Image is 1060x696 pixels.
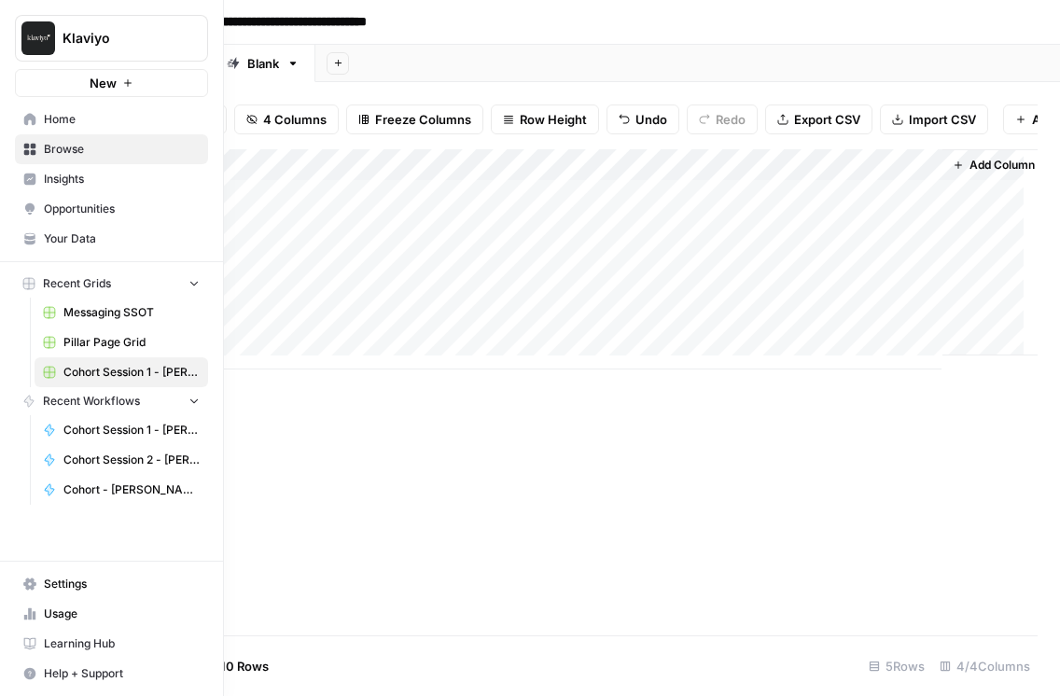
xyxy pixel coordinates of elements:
[15,104,208,134] a: Home
[44,141,200,158] span: Browse
[63,304,200,321] span: Messaging SSOT
[211,45,315,82] a: Blank
[861,651,932,681] div: 5 Rows
[63,364,200,381] span: Cohort Session 1 - [PERSON_NAME] workflow 1 Grid
[43,393,140,410] span: Recent Workflows
[43,275,111,292] span: Recent Grids
[194,657,269,675] span: Add 10 Rows
[635,110,667,129] span: Undo
[90,74,117,92] span: New
[15,659,208,689] button: Help + Support
[44,171,200,188] span: Insights
[520,110,587,129] span: Row Height
[607,104,679,134] button: Undo
[35,357,208,387] a: Cohort Session 1 - [PERSON_NAME] workflow 1 Grid
[35,475,208,505] a: Cohort - [PERSON_NAME] Workflow Test (Meta desc. existing blog)
[63,481,200,498] span: Cohort - [PERSON_NAME] Workflow Test (Meta desc. existing blog)
[794,110,860,129] span: Export CSV
[44,606,200,622] span: Usage
[15,194,208,224] a: Opportunities
[491,104,599,134] button: Row Height
[44,230,200,247] span: Your Data
[880,104,988,134] button: Import CSV
[932,651,1038,681] div: 4/4 Columns
[63,29,175,48] span: Klaviyo
[247,54,279,73] div: Blank
[15,599,208,629] a: Usage
[35,327,208,357] a: Pillar Page Grid
[44,201,200,217] span: Opportunities
[15,224,208,254] a: Your Data
[346,104,483,134] button: Freeze Columns
[44,665,200,682] span: Help + Support
[969,157,1035,174] span: Add Column
[15,569,208,599] a: Settings
[44,111,200,128] span: Home
[63,452,200,468] span: Cohort Session 2 - [PERSON_NAME] brand FAQs
[909,110,976,129] span: Import CSV
[63,422,200,438] span: Cohort Session 1 - [PERSON_NAME] blog metadescription
[945,153,1042,177] button: Add Column
[44,635,200,652] span: Learning Hub
[35,298,208,327] a: Messaging SSOT
[15,69,208,97] button: New
[15,270,208,298] button: Recent Grids
[15,164,208,194] a: Insights
[44,576,200,592] span: Settings
[765,104,872,134] button: Export CSV
[15,629,208,659] a: Learning Hub
[234,104,339,134] button: 4 Columns
[15,387,208,415] button: Recent Workflows
[716,110,746,129] span: Redo
[263,110,327,129] span: 4 Columns
[15,15,208,62] button: Workspace: Klaviyo
[63,334,200,351] span: Pillar Page Grid
[35,445,208,475] a: Cohort Session 2 - [PERSON_NAME] brand FAQs
[21,21,55,55] img: Klaviyo Logo
[35,415,208,445] a: Cohort Session 1 - [PERSON_NAME] blog metadescription
[375,110,471,129] span: Freeze Columns
[15,134,208,164] a: Browse
[687,104,758,134] button: Redo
